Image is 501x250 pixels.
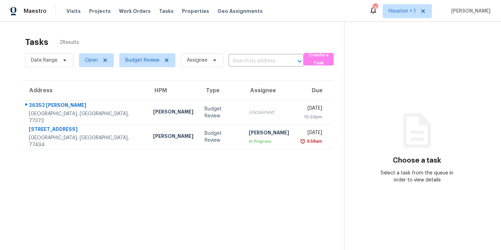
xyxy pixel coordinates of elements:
span: Projects [89,8,111,15]
div: In Progress [249,138,289,145]
div: 9:58am [305,138,322,145]
div: 26352 [PERSON_NAME] [29,102,142,110]
button: Open [295,56,304,66]
div: [GEOGRAPHIC_DATA], [GEOGRAPHIC_DATA], 77372 [29,110,142,124]
div: [PERSON_NAME] [249,129,289,138]
span: Properties [182,8,209,15]
h2: Tasks [25,39,48,46]
img: Overdue Alarm Icon [300,138,305,145]
span: Maestro [24,8,47,15]
span: 2 Results [59,39,79,46]
div: Budget Review [205,130,238,144]
h3: Choose a task [393,157,441,164]
span: [PERSON_NAME] [448,8,491,15]
div: 10:33pm [300,114,322,120]
span: Visits [66,8,81,15]
span: Date Range [31,57,57,64]
th: Address [22,81,148,100]
span: Open [85,57,98,64]
button: Create a Task [304,53,334,65]
span: Work Orders [119,8,151,15]
div: Budget Review [205,106,238,119]
span: Tasks [159,9,174,14]
div: Unclaimed [249,109,289,116]
div: [PERSON_NAME] [153,108,193,117]
span: Assignee [187,57,207,64]
div: [STREET_ADDRESS] [29,126,142,134]
div: [PERSON_NAME] [153,133,193,141]
input: Search by address [229,56,284,67]
div: Select a task from the queue in order to view details [381,170,453,183]
th: Due [295,81,333,100]
th: Type [199,81,243,100]
div: 16 [373,4,377,11]
div: [DATE] [300,129,322,138]
span: Create a Task [307,51,330,67]
div: [GEOGRAPHIC_DATA], [GEOGRAPHIC_DATA], 77494 [29,134,142,148]
span: Geo Assignments [217,8,263,15]
span: Budget Review [125,57,159,64]
th: HPM [148,81,199,100]
th: Assignee [243,81,295,100]
div: [DATE] [300,105,322,114]
span: Houston + 1 [389,8,416,15]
